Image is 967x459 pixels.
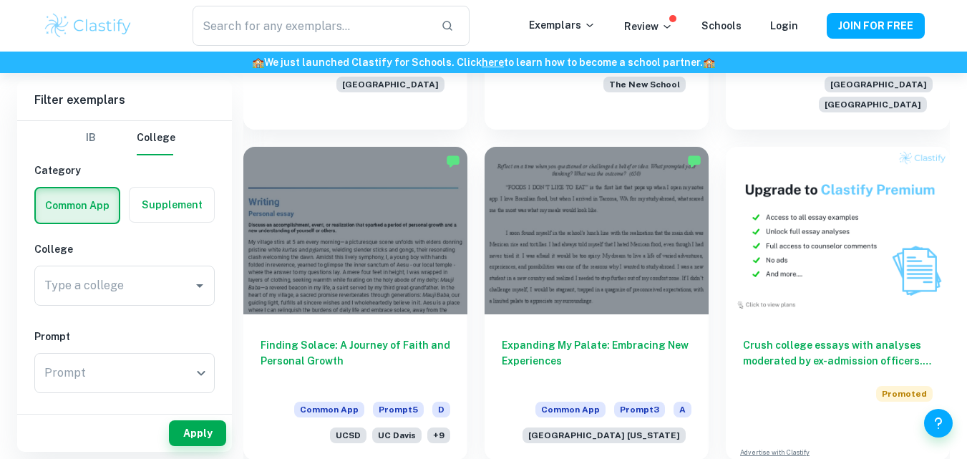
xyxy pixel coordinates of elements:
a: here [482,57,504,68]
span: [GEOGRAPHIC_DATA] [819,97,927,112]
h6: Filter exemplars [17,80,232,120]
h6: Finding Solace: A Journey of Faith and Personal Growth [261,337,450,385]
span: + 9 [427,427,450,443]
h6: Crush college essays with analyses moderated by ex-admission officers. Upgrade now [743,337,933,369]
button: IB [74,121,108,155]
button: Common App [36,188,119,223]
a: Schools [701,20,742,32]
span: UC Davis [372,427,422,443]
input: Search for any exemplars... [193,6,429,46]
span: Common App [535,402,606,417]
h6: Prompt [34,329,215,344]
img: Marked [446,154,460,168]
p: Exemplars [529,17,596,33]
span: Common App [294,402,364,417]
button: Supplement [130,188,214,222]
span: Prompt 5 [373,402,424,417]
span: 🏫 [703,57,715,68]
span: A [674,402,691,417]
span: D [432,402,450,417]
span: [GEOGRAPHIC_DATA] [US_STATE] [523,427,686,443]
button: Help and Feedback [924,409,953,438]
img: Clastify logo [43,11,134,40]
button: JOIN FOR FREE [827,13,925,39]
img: Marked [687,154,701,168]
a: Login [770,20,798,32]
span: Promoted [876,386,933,402]
button: College [137,121,175,155]
p: Review [624,19,673,34]
span: [GEOGRAPHIC_DATA] [825,77,933,92]
a: Advertise with Clastify [740,448,810,458]
span: The New School [603,77,686,92]
button: Apply [169,420,226,446]
h6: College [34,241,215,257]
span: Prompt 3 [614,402,665,417]
button: Open [190,276,210,296]
h6: We just launched Clastify for Schools. Click to learn how to become a school partner. [3,54,964,70]
span: [GEOGRAPHIC_DATA] [336,77,444,92]
img: Thumbnail [726,147,950,315]
div: Filter type choice [74,121,175,155]
h6: Category [34,163,215,178]
h6: Expanding My Palate: Embracing New Experiences [502,337,691,385]
span: 🏫 [252,57,264,68]
span: UCSD [330,427,366,443]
